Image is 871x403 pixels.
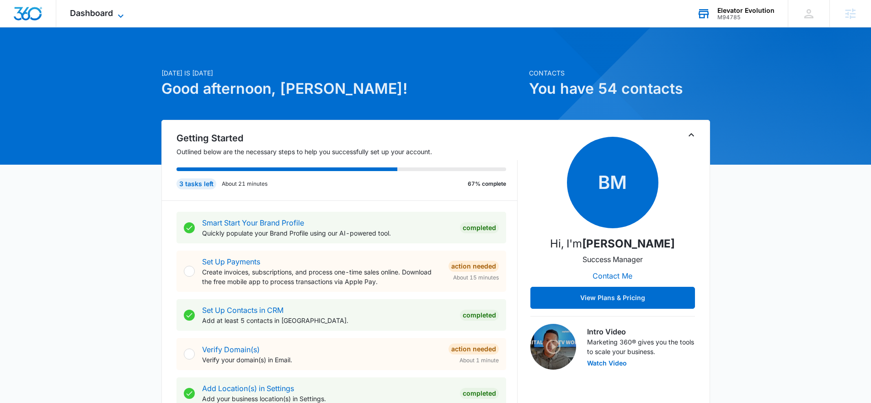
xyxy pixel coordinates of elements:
[176,147,518,156] p: Outlined below are the necessary steps to help you successfully set up your account.
[587,337,695,356] p: Marketing 360® gives you the tools to scale your business.
[222,180,267,188] p: About 21 minutes
[530,287,695,309] button: View Plans & Pricing
[530,324,576,370] img: Intro Video
[460,222,499,233] div: Completed
[582,254,643,265] p: Success Manager
[460,356,499,365] span: About 1 minute
[202,228,453,238] p: Quickly populate your Brand Profile using our AI-powered tool.
[202,355,441,365] p: Verify your domain(s) in Email.
[582,237,675,250] strong: [PERSON_NAME]
[202,384,294,393] a: Add Location(s) in Settings
[161,68,524,78] p: [DATE] is [DATE]
[449,344,499,355] div: Action Needed
[567,137,658,228] span: BM
[583,265,641,287] button: Contact Me
[460,310,499,321] div: Completed
[529,68,710,78] p: Contacts
[587,326,695,337] h3: Intro Video
[202,257,260,266] a: Set Up Payments
[449,261,499,272] div: Action Needed
[161,78,524,100] h1: Good afternoon, [PERSON_NAME]!
[202,218,304,227] a: Smart Start Your Brand Profile
[550,236,675,252] p: Hi, I'm
[587,360,627,366] button: Watch Video
[202,316,453,325] p: Add at least 5 contacts in [GEOGRAPHIC_DATA].
[460,388,499,399] div: Completed
[529,78,710,100] h1: You have 54 contacts
[717,14,775,21] div: account id
[468,180,506,188] p: 67% complete
[202,267,441,286] p: Create invoices, subscriptions, and process one-time sales online. Download the free mobile app t...
[202,345,260,354] a: Verify Domain(s)
[686,129,697,140] button: Toggle Collapse
[202,306,283,315] a: Set Up Contacts in CRM
[176,178,216,189] div: 3 tasks left
[453,274,499,282] span: About 15 minutes
[70,8,113,18] span: Dashboard
[176,131,518,145] h2: Getting Started
[717,7,775,14] div: account name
